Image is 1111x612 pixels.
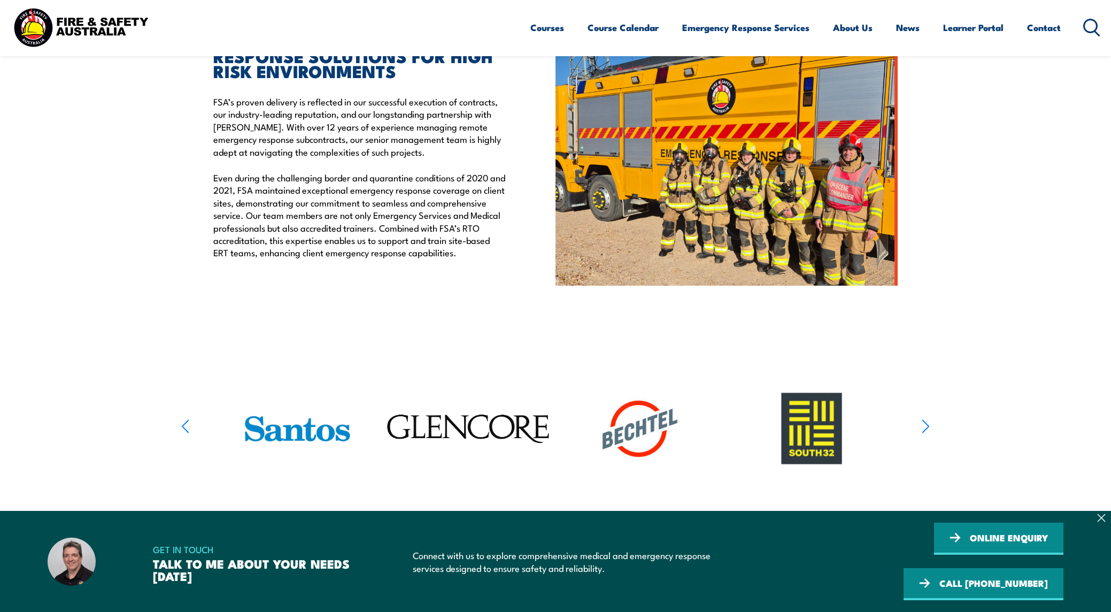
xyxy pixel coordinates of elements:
[530,13,564,42] a: Courses
[153,541,368,557] span: GET IN TOUCH
[384,372,553,485] img: Glencore-logo
[1027,13,1061,42] a: Contact
[896,13,920,42] a: News
[758,388,865,469] img: SOUTH32 Logo
[413,549,729,574] p: Connect with us to explore comprehensive medical and emergency response services designed to ensu...
[943,13,1004,42] a: Learner Portal
[682,13,809,42] a: Emergency Response Services
[48,538,96,586] img: Dave – Fire and Safety Australia
[213,33,506,78] h2: RELIABLE ON-SITE EMERGENCY RESPONSE SOLUTIONS FOR HIGH RISK ENVIRONMENTS
[904,568,1063,600] a: CALL [PHONE_NUMBER]
[588,13,659,42] a: Course Calendar
[587,385,693,473] img: Bechtel_Logo_RGB
[934,523,1063,555] a: ONLINE ENQUIRY
[153,557,368,582] h3: TALK TO ME ABOUT YOUR NEEDS [DATE]
[213,171,506,259] p: Even during the challenging border and quarantine conditions of 2020 and 2021, FSA maintained exc...
[213,95,506,158] p: FSA’s proven delivery is reflected in our successful execution of contracts, our industry-leading...
[240,386,354,472] img: santos-logo
[833,13,873,42] a: About Us
[555,6,898,286] img: ERT TEAM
